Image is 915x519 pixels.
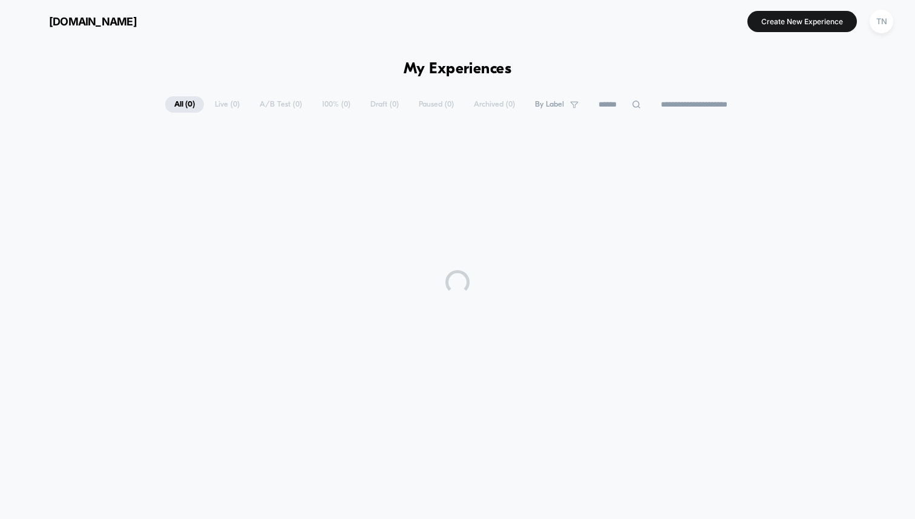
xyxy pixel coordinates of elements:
button: TN [866,9,897,34]
span: By Label [535,100,564,109]
span: [DOMAIN_NAME] [49,15,137,28]
h1: My Experiences [404,61,512,78]
div: TN [870,10,893,33]
button: [DOMAIN_NAME] [18,12,140,31]
span: All ( 0 ) [165,96,204,113]
button: Create New Experience [747,11,857,32]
